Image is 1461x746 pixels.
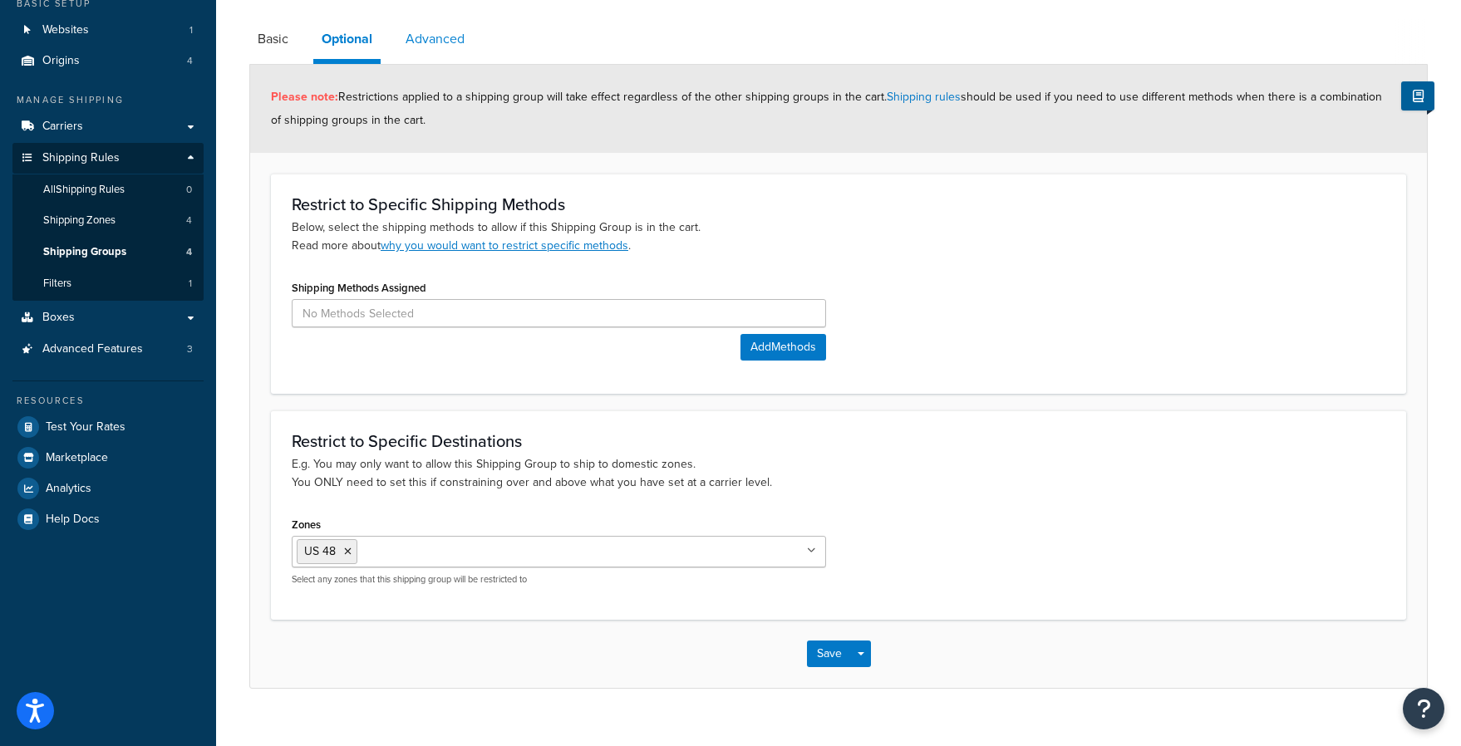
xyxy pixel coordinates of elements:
input: No Methods Selected [292,299,826,327]
span: 1 [189,277,192,291]
span: 0 [186,183,192,197]
li: Websites [12,15,204,46]
a: Help Docs [12,504,204,534]
span: Boxes [42,311,75,325]
span: Origins [42,54,80,68]
h3: Restrict to Specific Shipping Methods [292,195,1385,213]
label: Zones [292,518,321,531]
p: E.g. You may only want to allow this Shipping Group to ship to domestic zones. You ONLY need to s... [292,455,1385,492]
div: Resources [12,394,204,408]
a: Shipping rules [887,88,961,106]
span: Advanced Features [42,342,143,356]
button: Save [807,640,852,667]
p: Select any zones that this shipping group will be restricted to [292,573,826,586]
li: Shipping Zones [12,205,204,236]
span: Restrictions applied to a shipping group will take effect regardless of the other shipping groups... [271,88,1382,129]
strong: Please note: [271,88,338,106]
a: Boxes [12,302,204,333]
button: AddMethods [740,334,826,361]
span: 4 [186,213,192,228]
li: Origins [12,46,204,76]
span: Shipping Zones [43,213,116,228]
span: Websites [42,23,89,37]
span: US 48 [304,542,336,560]
span: 3 [187,342,193,356]
a: Marketplace [12,443,204,473]
li: Shipping Groups [12,237,204,267]
li: Filters [12,268,204,299]
a: Filters1 [12,268,204,299]
a: Test Your Rates [12,412,204,442]
label: Shipping Methods Assigned [292,282,426,294]
span: Shipping Groups [43,245,126,259]
a: why you would want to restrict specific methods [381,237,628,254]
span: 1 [189,23,193,37]
div: Manage Shipping [12,93,204,107]
a: Websites1 [12,15,204,46]
a: Origins4 [12,46,204,76]
span: 4 [187,54,193,68]
span: Shipping Rules [42,151,120,165]
a: Basic [249,19,297,59]
li: Advanced Features [12,334,204,365]
p: Below, select the shipping methods to allow if this Shipping Group is in the cart. Read more about . [292,218,1385,255]
a: Analytics [12,474,204,503]
a: Optional [313,19,381,64]
a: AllShipping Rules0 [12,174,204,205]
span: Analytics [46,482,91,496]
li: Shipping Rules [12,143,204,301]
h3: Restrict to Specific Destinations [292,432,1385,450]
span: All Shipping Rules [43,183,125,197]
a: Advanced Features3 [12,334,204,365]
a: Carriers [12,111,204,142]
button: Show Help Docs [1401,81,1434,110]
button: Open Resource Center [1403,688,1444,729]
span: 4 [186,245,192,259]
a: Shipping Groups4 [12,237,204,267]
span: Carriers [42,120,83,134]
span: Filters [43,277,71,291]
span: Test Your Rates [46,420,125,434]
span: Help Docs [46,513,100,527]
a: Advanced [397,19,473,59]
a: Shipping Zones4 [12,205,204,236]
span: Marketplace [46,451,108,465]
a: Shipping Rules [12,143,204,174]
